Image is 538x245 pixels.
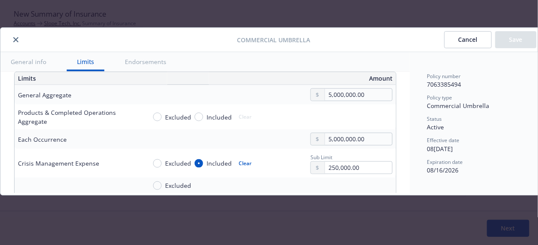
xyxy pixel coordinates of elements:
[18,135,67,144] div: Each Occurrence
[237,35,310,44] span: Commercial Umbrella
[18,90,71,99] div: General Aggregate
[427,73,461,80] span: Policy number
[15,72,167,85] th: Limits
[325,133,392,145] input: 0.00
[207,113,232,122] span: Included
[444,31,492,48] button: Cancel
[165,113,191,122] span: Excluded
[427,166,459,174] span: 08/16/2026
[115,52,177,71] button: Endorsements
[427,80,461,88] span: 7063385494
[195,113,203,121] input: Included
[427,102,490,110] span: Commercial Umbrella
[325,89,392,101] input: 0.00
[18,159,99,168] div: Crisis Management Expense
[427,145,453,153] span: 08[DATE]
[427,137,460,144] span: Effective date
[18,108,139,126] div: Products & Completed Operations Aggregate
[427,115,442,122] span: Status
[207,159,232,168] span: Included
[153,181,162,190] input: Excluded
[153,159,162,168] input: Excluded
[310,154,332,161] span: Sub Limit
[153,113,162,121] input: Excluded
[11,35,21,45] button: close
[195,159,203,168] input: Included
[427,123,444,131] span: Active
[234,157,257,169] button: Clear
[165,181,191,190] span: Excluded
[325,162,392,174] input: 0.00
[67,52,104,71] button: Limits
[0,52,56,71] button: General info
[427,94,452,101] span: Policy type
[165,159,191,168] span: Excluded
[427,158,463,166] span: Expiration date
[209,72,396,85] th: Amount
